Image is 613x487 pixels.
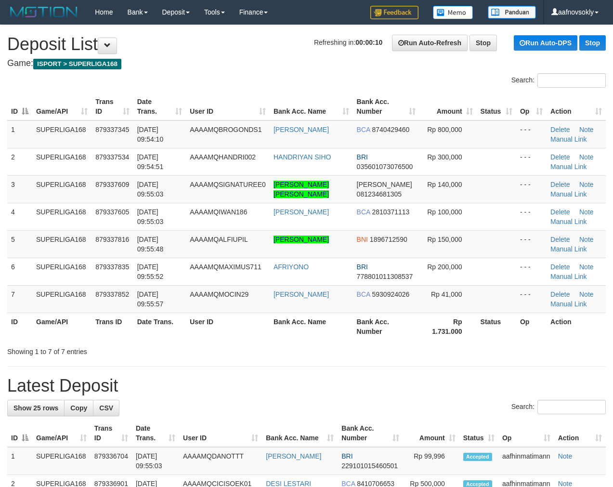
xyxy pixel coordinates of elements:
[550,273,587,280] a: Manual Link
[137,263,164,280] span: [DATE] 09:55:52
[547,93,606,120] th: Action: activate to sort column ascending
[132,420,179,447] th: Date Trans.: activate to sort column ascending
[270,93,353,120] th: Bank Acc. Name: activate to sort column ascending
[7,93,32,120] th: ID: activate to sort column descending
[137,153,164,171] span: [DATE] 09:54:51
[579,126,594,133] a: Note
[7,120,32,148] td: 1
[516,285,547,313] td: - - -
[579,263,594,271] a: Note
[357,126,370,133] span: BCA
[370,236,407,243] span: Copy 1896712590 to clipboard
[133,93,186,120] th: Date Trans.: activate to sort column ascending
[357,290,370,298] span: BCA
[179,447,262,475] td: AAAAMQDANOTTT
[190,236,248,243] span: AAAAMQALFIUPIL
[132,447,179,475] td: [DATE] 09:55:03
[190,181,266,188] span: AAAAMQSIGNATUREE0
[32,175,91,203] td: SUPERLIGA168
[32,230,91,258] td: SUPERLIGA168
[431,290,462,298] span: Rp 41,000
[190,208,247,216] span: AAAAMQIWAN186
[433,6,473,19] img: Button%20Memo.svg
[357,263,368,271] span: BRI
[7,313,32,340] th: ID
[550,208,570,216] a: Delete
[427,263,462,271] span: Rp 200,000
[372,208,410,216] span: Copy 2810371113 to clipboard
[190,290,248,298] span: AAAAMQMOCIN29
[7,148,32,175] td: 2
[470,35,497,51] a: Stop
[550,135,587,143] a: Manual Link
[91,447,132,475] td: 879336704
[554,420,606,447] th: Action: activate to sort column ascending
[274,126,329,133] a: [PERSON_NAME]
[477,93,516,120] th: Status: activate to sort column ascending
[262,420,338,447] th: Bank Acc. Name: activate to sort column ascending
[7,258,32,285] td: 6
[353,313,419,340] th: Bank Acc. Number
[190,153,256,161] span: AAAAMQHANDRI002
[7,175,32,203] td: 3
[338,420,403,447] th: Bank Acc. Number: activate to sort column ascending
[190,126,261,133] span: AAAAMQBROGONDS1
[550,126,570,133] a: Delete
[7,35,606,54] h1: Deposit List
[33,59,121,69] span: ISPORT > SUPERLIGA168
[91,93,133,120] th: Trans ID: activate to sort column ascending
[7,376,606,395] h1: Latest Deposit
[95,263,129,271] span: 879337835
[477,313,516,340] th: Status
[516,258,547,285] td: - - -
[357,181,412,188] span: [PERSON_NAME]
[7,285,32,313] td: 7
[137,236,164,253] span: [DATE] 09:55:48
[32,93,91,120] th: Game/API: activate to sort column ascending
[186,93,270,120] th: User ID: activate to sort column ascending
[516,175,547,203] td: - - -
[70,404,87,412] span: Copy
[99,404,113,412] span: CSV
[550,263,570,271] a: Delete
[7,343,248,356] div: Showing 1 to 7 of 7 entries
[550,218,587,225] a: Manual Link
[550,236,570,243] a: Delete
[137,126,164,143] span: [DATE] 09:54:10
[32,258,91,285] td: SUPERLIGA168
[463,453,492,461] span: Accepted
[314,39,382,46] span: Refreshing in:
[516,120,547,148] td: - - -
[516,148,547,175] td: - - -
[266,452,321,460] a: [PERSON_NAME]
[341,452,352,460] span: BRI
[357,153,368,161] span: BRI
[95,153,129,161] span: 879337534
[7,230,32,258] td: 5
[537,400,606,414] input: Search:
[7,5,80,19] img: MOTION_logo.png
[427,181,462,188] span: Rp 140,000
[372,290,410,298] span: Copy 5930924026 to clipboard
[550,245,587,253] a: Manual Link
[550,153,570,161] a: Delete
[550,163,587,171] a: Manual Link
[550,190,587,198] a: Manual Link
[7,420,32,447] th: ID: activate to sort column descending
[370,6,418,19] img: Feedback.jpg
[357,208,370,216] span: BCA
[459,420,498,447] th: Status: activate to sort column ascending
[13,404,58,412] span: Show 25 rows
[579,153,594,161] a: Note
[274,263,309,271] a: AFRIYONO
[488,6,536,19] img: panduan.png
[190,263,261,271] span: AAAAMQMAXIMUS711
[274,153,331,161] a: HANDRIYAN SIHO
[91,420,132,447] th: Trans ID: activate to sort column ascending
[427,153,462,161] span: Rp 300,000
[186,313,270,340] th: User ID
[95,208,129,216] span: 879337605
[270,313,353,340] th: Bank Acc. Name
[547,313,606,340] th: Action
[579,181,594,188] a: Note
